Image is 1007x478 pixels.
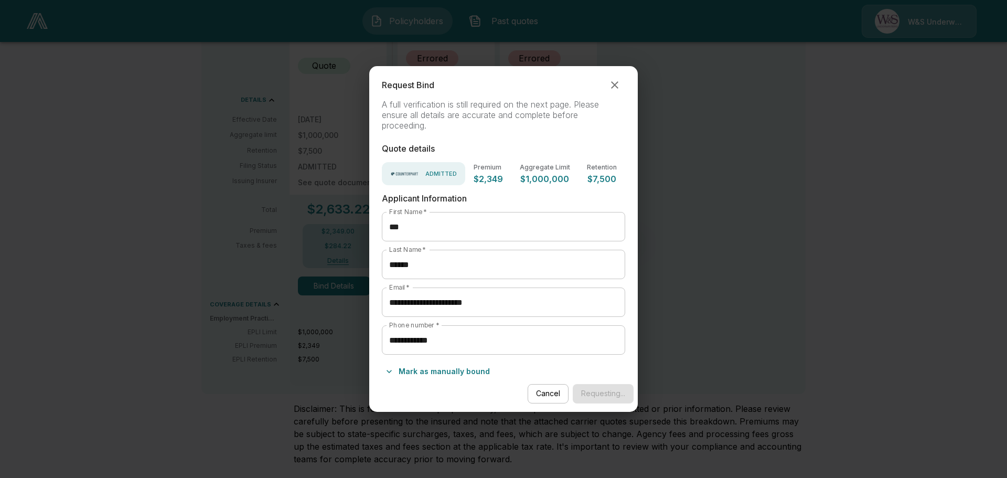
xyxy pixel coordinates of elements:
label: Last Name [389,245,426,254]
p: $7,500 [587,175,617,183]
img: Carrier Logo [390,168,423,179]
label: Phone number [389,321,439,330]
p: Request Bind [382,80,434,90]
label: First Name [389,207,426,216]
p: Premium [474,164,503,171]
p: A full verification is still required on the next page. Please ensure all details are accurate an... [382,100,625,131]
p: Retention [587,164,617,171]
p: $1,000,000 [520,175,570,183]
p: $2,349 [474,175,503,183]
p: Applicant Information [382,194,625,204]
p: ADMITTED [425,171,457,177]
button: Cancel [528,384,569,403]
p: Quote details [382,144,625,154]
button: Mark as manually bound [382,363,494,380]
p: Aggregate Limit [520,164,570,171]
label: Email [389,283,410,292]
